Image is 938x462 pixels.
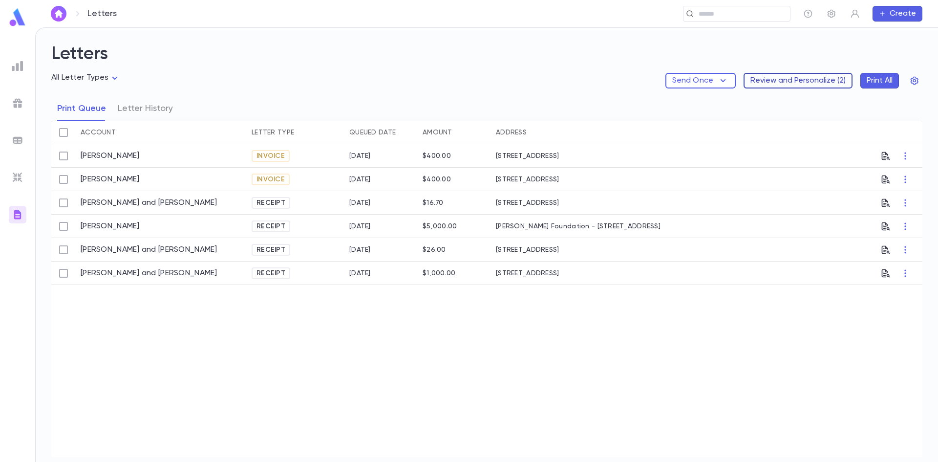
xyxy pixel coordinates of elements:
button: Create [873,6,922,22]
a: [PERSON_NAME] and [PERSON_NAME] [81,245,217,255]
a: [PERSON_NAME] [81,221,140,231]
div: $1,000.00 [423,269,456,277]
button: Print Queue [57,96,106,121]
div: $26.00 [423,246,446,254]
div: $5,000.00 [423,222,457,230]
div: [STREET_ADDRESS] [491,262,662,285]
div: All Letter Types [51,70,121,86]
div: 8/28/2025 [349,269,371,277]
div: Account [76,121,247,144]
div: Address [496,121,527,144]
button: Send Once [665,73,736,88]
span: All Letter Types [51,74,109,82]
p: Letters [87,8,117,19]
img: imports_grey.530a8a0e642e233f2baf0ef88e8c9fcb.svg [12,172,23,183]
img: logo [8,8,27,27]
span: Receipt [253,269,289,277]
button: Letter History [118,96,173,121]
div: Queued Date [344,121,418,144]
div: 8/24/2025 [349,199,371,207]
img: home_white.a664292cf8c1dea59945f0da9f25487c.svg [53,10,64,18]
button: Preview [881,219,891,234]
img: batches_grey.339ca447c9d9533ef1741baa751efc33.svg [12,134,23,146]
div: 8/21/2025 [349,152,371,160]
div: Amount [423,121,452,144]
button: Print All [860,73,899,88]
span: Invoice [253,152,289,160]
h2: Letters [51,44,922,73]
div: Queued Date [349,121,396,144]
div: Letter Type [252,121,294,144]
div: [STREET_ADDRESS] [491,191,662,215]
div: $400.00 [423,176,451,183]
div: 8/27/2025 [349,222,371,230]
a: [PERSON_NAME] and [PERSON_NAME] [81,268,217,278]
div: Address [491,121,662,144]
img: reports_grey.c525e4749d1bce6a11f5fe2a8de1b229.svg [12,60,23,72]
button: Preview [881,242,891,258]
div: [STREET_ADDRESS] [491,168,662,191]
a: [PERSON_NAME] [81,175,140,184]
img: campaigns_grey.99e729a5f7ee94e3726e6486bddda8f1.svg [12,97,23,109]
button: Preview [881,195,891,211]
div: Amount [418,121,491,144]
button: Preview [881,265,891,281]
div: Letter Type [247,121,344,144]
button: Review and Personalize (2) [744,73,853,88]
div: $400.00 [423,152,451,160]
button: Preview [881,148,891,164]
span: Receipt [253,246,289,254]
div: Account [81,121,116,144]
div: 8/28/2025 [349,246,371,254]
p: Send Once [672,76,713,86]
div: [STREET_ADDRESS] [491,238,662,262]
span: Receipt [253,222,289,230]
span: Receipt [253,199,289,207]
a: [PERSON_NAME] and [PERSON_NAME] [81,198,217,208]
div: 8/21/2025 [349,176,371,183]
button: Preview [881,172,891,187]
span: Invoice [253,176,289,183]
div: [PERSON_NAME] Foundation - [STREET_ADDRESS] [491,215,662,238]
img: letters_gradient.3eab1cb48f695cfc331407e3924562ea.svg [12,209,23,220]
a: [PERSON_NAME] [81,151,140,161]
div: $16.70 [423,199,444,207]
div: [STREET_ADDRESS] [491,144,662,168]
